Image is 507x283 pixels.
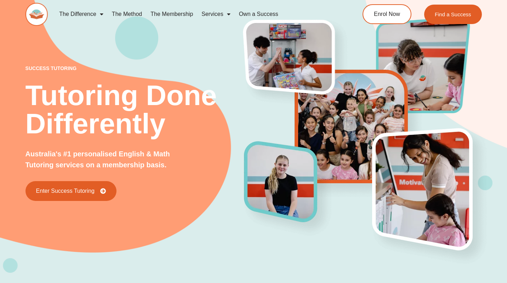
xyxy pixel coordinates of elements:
[374,11,400,17] span: Enrol Now
[435,12,471,17] span: Find a Success
[25,149,186,171] p: Australia's #1 personalised English & Math Tutoring services on a membership basis.
[36,188,95,194] span: Enter Success Tutoring
[363,4,411,24] a: Enrol Now
[55,6,336,22] nav: Menu
[25,81,245,138] h2: Tutoring Done Differently
[55,6,108,22] a: The Difference
[108,6,146,22] a: The Method
[235,6,283,22] a: Own a Success
[25,66,245,71] p: success tutoring
[197,6,234,22] a: Services
[25,181,116,201] a: Enter Success Tutoring
[146,6,197,22] a: The Membership
[424,5,482,24] a: Find a Success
